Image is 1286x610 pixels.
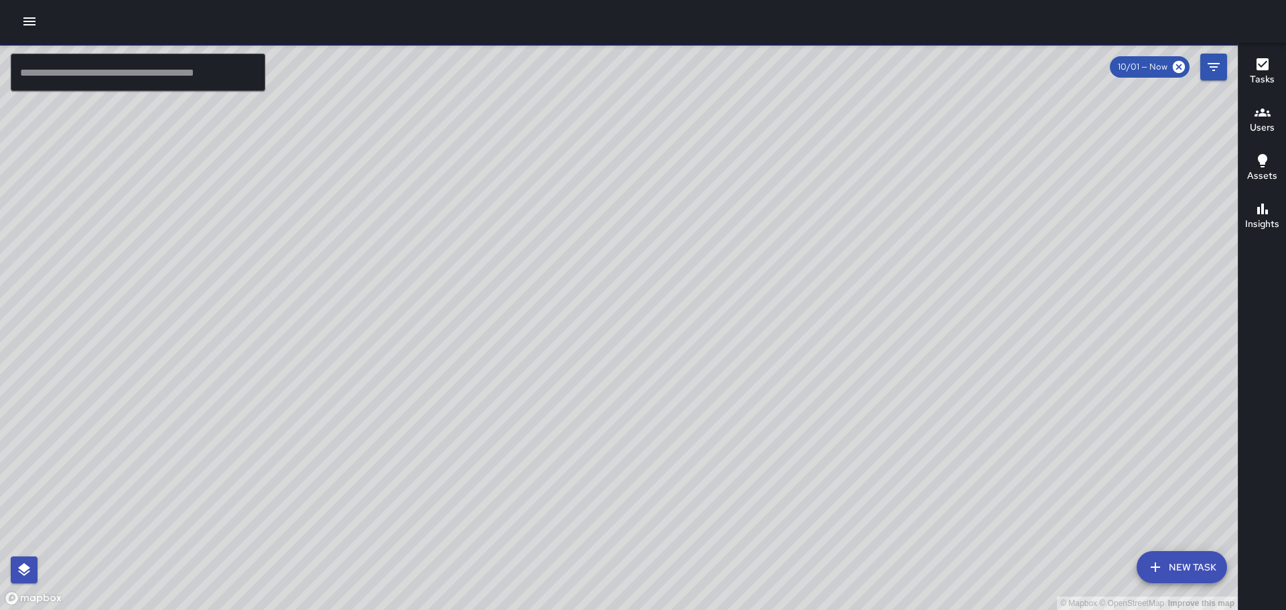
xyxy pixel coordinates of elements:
button: Users [1238,96,1286,145]
button: Insights [1238,193,1286,241]
button: Filters [1200,54,1227,80]
button: Assets [1238,145,1286,193]
h6: Tasks [1250,72,1275,87]
button: New Task [1137,551,1227,583]
div: 10/01 — Now [1110,56,1190,78]
h6: Users [1250,121,1275,135]
span: 10/01 — Now [1110,60,1175,74]
h6: Assets [1247,169,1277,183]
button: Tasks [1238,48,1286,96]
h6: Insights [1245,217,1279,232]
